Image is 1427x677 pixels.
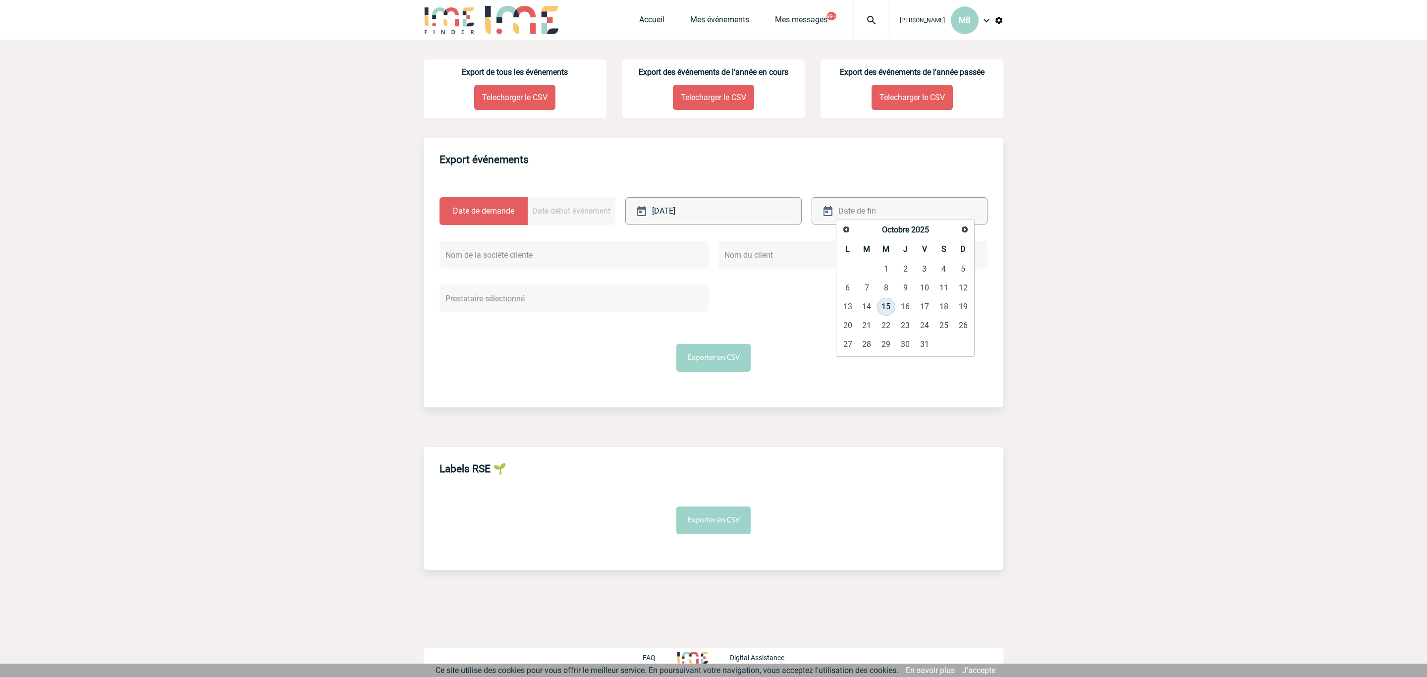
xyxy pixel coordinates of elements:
h4: Export événements [439,154,529,166]
a: 23 [896,317,915,335]
input: Nom de la société cliente [439,241,709,269]
h3: Export des événements de l'année passée [821,67,1003,77]
a: 27 [838,336,857,353]
a: 20 [838,317,857,335]
a: J'accepte [962,666,995,675]
a: 31 [916,336,934,353]
a: 12 [954,279,972,297]
span: Précédent [842,226,850,233]
p: FAQ [643,654,656,662]
span: Octobre [882,225,909,234]
h4: Labels RSE 🌱 [439,463,506,475]
a: 3 [916,260,934,278]
span: Ce site utilise des cookies pour vous offrir le meilleur service. En poursuivant votre navigation... [436,666,898,675]
span: Lundi [845,244,850,254]
span: Suivant [961,226,969,233]
a: 26 [954,317,972,335]
a: 17 [916,298,934,316]
a: 10 [916,279,934,297]
img: http://www.idealmeetingsevents.fr/ [677,652,708,664]
button: Exporter en CSV [676,344,751,372]
input: Date de début [650,204,755,218]
a: 4 [934,260,953,278]
a: 9 [896,279,915,297]
a: En savoir plus [906,666,955,675]
a: 14 [858,298,876,316]
img: IME-Finder [424,6,475,34]
a: 24 [916,317,934,335]
a: Mes messages [775,15,827,29]
span: Samedi [941,244,946,254]
button: 99+ [826,12,836,20]
a: 15 [877,298,895,316]
a: 19 [954,298,972,316]
a: Telecharger le CSV [474,85,555,110]
span: Mardi [863,244,870,254]
a: 8 [877,279,895,297]
h3: Export de tous les événements [424,67,606,77]
span: Vendredi [922,244,927,254]
a: FAQ [643,652,677,662]
label: Date de demande [439,197,528,225]
button: Exporter en CSV [676,507,751,534]
span: Jeudi [903,244,908,254]
a: 11 [934,279,953,297]
a: 6 [838,279,857,297]
a: 29 [877,336,895,353]
a: Accueil [639,15,664,29]
span: MB [959,15,971,25]
a: Précédent [839,223,853,237]
p: Digital Assistance [730,654,784,662]
a: Mes événements [690,15,749,29]
a: 21 [858,317,876,335]
span: Dimanche [960,244,966,254]
a: 13 [838,298,857,316]
a: 25 [934,317,953,335]
a: 1 [877,260,895,278]
a: 30 [896,336,915,353]
a: Suivant [957,223,972,237]
span: Mercredi [882,244,889,254]
a: Telecharger le CSV [872,85,953,110]
a: 5 [954,260,972,278]
span: 2025 [911,225,929,234]
label: Date début événement [528,197,616,225]
a: 7 [858,279,876,297]
a: 2 [896,260,915,278]
a: Telecharger le CSV [673,85,754,110]
input: Date de fin [836,204,941,218]
input: Prestataire sélectionné [439,284,709,312]
a: 22 [877,317,895,335]
a: 28 [858,336,876,353]
h3: Export des événements de l'année en cours [622,67,805,77]
a: 18 [934,298,953,316]
a: 16 [896,298,915,316]
span: [PERSON_NAME] [900,17,945,24]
